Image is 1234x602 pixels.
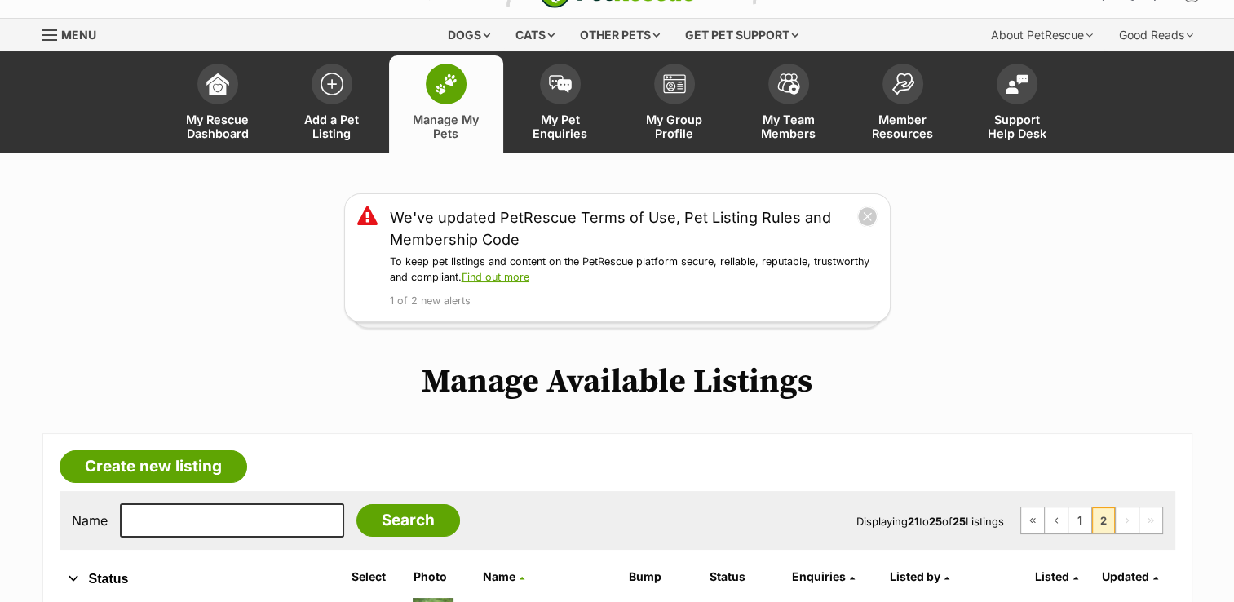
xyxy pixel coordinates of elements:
a: We've updated PetRescue Terms of Use, Pet Listing Rules and Membership Code [390,206,857,250]
span: My Team Members [752,113,825,140]
span: Manage My Pets [409,113,483,140]
a: Manage My Pets [389,55,503,153]
span: Member Resources [866,113,940,140]
a: Support Help Desk [960,55,1074,153]
span: Menu [61,28,96,42]
span: Support Help Desk [980,113,1054,140]
span: My Group Profile [638,113,711,140]
span: Next page [1116,507,1139,533]
a: My Rescue Dashboard [161,55,275,153]
a: Listed [1035,569,1078,583]
span: translation missing: en.admin.listings.index.attributes.enquiries [791,569,845,583]
div: Good Reads [1108,19,1205,51]
a: Name [483,569,524,583]
th: Status [702,564,783,590]
a: My Pet Enquiries [503,55,617,153]
label: Name [72,513,108,528]
a: Page 1 [1068,507,1091,533]
strong: 25 [929,515,942,528]
a: Create new listing [60,450,247,483]
img: member-resources-icon-8e73f808a243e03378d46382f2149f9095a855e16c252ad45f914b54edf8863c.svg [891,73,914,95]
a: Previous page [1045,507,1068,533]
img: help-desk-icon-fdf02630f3aa405de69fd3d07c3f3aa587a6932b1a1747fa1d2bba05be0121f9.svg [1006,74,1028,94]
a: Add a Pet Listing [275,55,389,153]
strong: 21 [908,515,919,528]
span: My Pet Enquiries [524,113,597,140]
img: dashboard-icon-eb2f2d2d3e046f16d808141f083e7271f6b2e854fb5c12c21221c1fb7104beca.svg [206,73,229,95]
th: Select [345,564,405,590]
a: First page [1021,507,1044,533]
span: Listed [1035,569,1069,583]
a: Updated [1102,569,1158,583]
div: Cats [504,19,566,51]
th: Bump [622,564,701,590]
img: team-members-icon-5396bd8760b3fe7c0b43da4ab00e1e3bb1a5d9ba89233759b79545d2d3fc5d0d.svg [777,73,800,95]
th: Photo [406,564,475,590]
a: Find out more [462,271,529,283]
img: pet-enquiries-icon-7e3ad2cf08bfb03b45e93fb7055b45f3efa6380592205ae92323e6603595dc1f.svg [549,75,572,93]
img: manage-my-pets-icon-02211641906a0b7f246fdf0571729dbe1e7629f14944591b6c1af311fb30b64b.svg [435,73,458,95]
div: About PetRescue [980,19,1104,51]
p: To keep pet listings and content on the PetRescue platform secure, reliable, reputable, trustwort... [390,255,878,286]
button: Status [60,569,327,590]
span: Page 2 [1092,507,1115,533]
a: My Group Profile [617,55,732,153]
a: Menu [42,19,108,48]
span: Add a Pet Listing [295,113,369,140]
a: Enquiries [791,569,854,583]
img: group-profile-icon-3fa3cf56718a62981997c0bc7e787c4b2cf8bcc04b72c1350f741eb67cf2f40e.svg [663,74,686,94]
span: Updated [1102,569,1149,583]
div: Get pet support [674,19,810,51]
button: close [857,206,878,227]
span: Last page [1139,507,1162,533]
div: Dogs [436,19,502,51]
span: Displaying to of Listings [856,515,1004,528]
span: Listed by [890,569,940,583]
p: 1 of 2 new alerts [390,294,878,309]
span: My Rescue Dashboard [181,113,254,140]
span: Name [483,569,515,583]
a: Listed by [890,569,949,583]
div: Other pets [568,19,671,51]
a: Member Resources [846,55,960,153]
strong: 25 [953,515,966,528]
input: Search [356,504,460,537]
nav: Pagination [1020,507,1163,534]
img: add-pet-listing-icon-0afa8454b4691262ce3f59096e99ab1cd57d4a30225e0717b998d2c9b9846f56.svg [321,73,343,95]
a: My Team Members [732,55,846,153]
